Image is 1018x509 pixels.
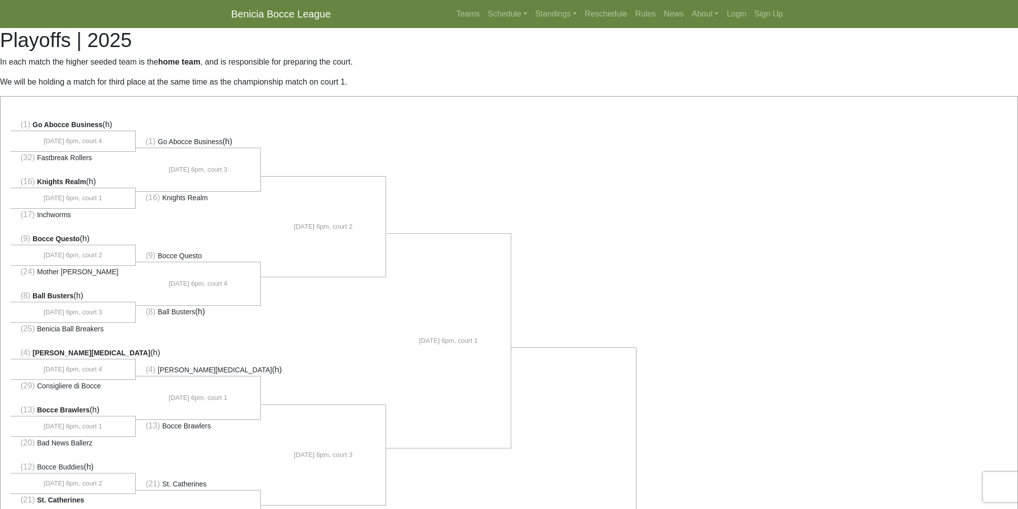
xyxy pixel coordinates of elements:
[11,233,136,245] li: (h)
[11,461,136,473] li: (h)
[44,364,102,374] span: [DATE] 6pm, court 4
[21,405,35,414] span: (13)
[44,421,102,431] span: [DATE] 6pm, court 1
[11,290,136,302] li: (h)
[33,235,80,243] span: Bocce Questo
[44,478,102,488] span: [DATE] 6pm, court 2
[146,307,156,316] span: (8)
[146,137,156,146] span: (1)
[688,4,723,24] a: About
[44,193,102,203] span: [DATE] 6pm, court 1
[162,194,208,202] span: Knights Realm
[136,305,261,318] li: (h)
[419,336,478,346] span: [DATE] 6pm, court 1
[158,138,222,146] span: Go Abocce Business
[37,463,84,471] span: Bocce Buddies
[33,121,103,129] span: Go Abocce Business
[11,404,136,416] li: (h)
[33,292,74,300] span: Ball Busters
[162,422,211,430] span: Bocce Brawlers
[44,307,102,317] span: [DATE] 6pm, court 3
[37,268,119,276] span: Mother [PERSON_NAME]
[169,393,227,403] span: [DATE] 6pm, court 1
[660,4,688,24] a: News
[21,177,35,186] span: (16)
[21,120,31,129] span: (1)
[21,291,31,300] span: (8)
[44,250,102,260] span: [DATE] 6pm, court 2
[21,462,35,471] span: (12)
[158,308,195,316] span: Ball Busters
[146,193,160,202] span: (16)
[146,421,160,430] span: (13)
[21,381,35,390] span: (29)
[11,347,136,359] li: (h)
[21,324,35,333] span: (25)
[484,4,531,24] a: Schedule
[231,4,331,24] a: Benicia Bocce League
[37,211,71,219] span: Inchworms
[581,4,631,24] a: Reschedule
[21,438,35,447] span: (20)
[21,210,35,219] span: (17)
[136,364,261,376] li: (h)
[33,349,150,357] span: [PERSON_NAME][MEDICAL_DATA]
[21,495,35,504] span: (21)
[21,348,31,357] span: (4)
[294,222,353,232] span: [DATE] 6pm, court 2
[531,4,581,24] a: Standings
[294,450,353,460] span: [DATE] 6pm, court 3
[452,4,484,24] a: Teams
[158,366,272,374] span: [PERSON_NAME][MEDICAL_DATA]
[136,136,261,148] li: (h)
[169,165,227,175] span: [DATE] 6pm, court 3
[44,136,102,146] span: [DATE] 6pm, court 4
[158,58,200,66] strong: home team
[146,479,160,488] span: (21)
[37,439,93,447] span: Bad News Ballerz
[21,153,35,162] span: (32)
[37,154,92,162] span: Fastbreak Rollers
[631,4,660,24] a: Rules
[37,325,104,333] span: Benicia Ball Breakers
[146,365,156,374] span: (4)
[751,4,787,24] a: Sign Up
[11,119,136,131] li: (h)
[21,234,31,243] span: (9)
[169,279,227,289] span: [DATE] 6pm, court 4
[37,406,90,414] span: Bocce Brawlers
[11,176,136,188] li: (h)
[723,4,750,24] a: Login
[21,267,35,276] span: (24)
[37,496,84,504] span: St. Catherines
[37,382,101,390] span: Consigliere di Bocce
[158,252,202,260] span: Bocce Questo
[146,251,156,260] span: (9)
[162,480,207,488] span: St. Catherines
[37,178,86,186] span: Knights Realm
